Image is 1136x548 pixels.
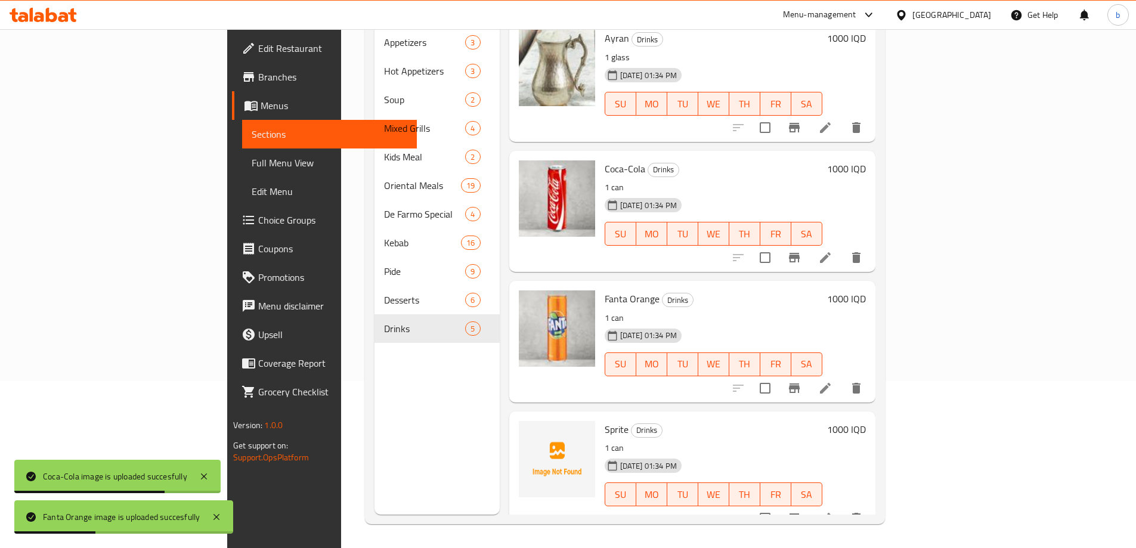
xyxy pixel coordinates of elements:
a: Upsell [232,320,417,349]
a: Edit Menu [242,177,417,206]
div: Coca-Cola image is uploaded succesfully [43,470,187,483]
h6: 1000 IQD [827,160,866,177]
span: Drinks [648,163,679,177]
span: Hot Appetizers [384,64,466,78]
span: TU [672,355,694,373]
span: MO [641,355,663,373]
a: Grocery Checklist [232,377,417,406]
button: WE [698,482,729,506]
button: FR [760,352,791,376]
p: 1 can [605,180,822,195]
button: FR [760,222,791,246]
div: Drinks5 [374,314,500,343]
span: TH [734,95,756,113]
span: 3 [466,37,479,48]
span: 6 [466,295,479,306]
div: Oriental Meals19 [374,171,500,200]
button: SA [791,222,822,246]
span: 2 [466,94,479,106]
span: TU [672,95,694,113]
span: Mixed Grills [384,121,466,135]
span: Select to update [753,506,778,531]
button: MO [636,482,667,506]
span: Version: [233,417,262,433]
span: WE [703,486,725,503]
span: Edit Menu [252,184,407,199]
div: Kids Meal2 [374,143,500,171]
a: Menus [232,91,417,120]
div: Appetizers3 [374,28,500,57]
span: SU [610,486,632,503]
div: items [465,35,480,49]
button: TH [729,482,760,506]
button: TH [729,222,760,246]
span: Appetizers [384,35,466,49]
div: items [465,207,480,221]
a: Coupons [232,234,417,263]
span: Desserts [384,293,466,307]
a: Edit menu item [818,120,832,135]
div: Drinks [662,293,694,307]
p: 1 can [605,311,822,326]
button: WE [698,222,729,246]
span: Upsell [258,327,407,342]
a: Edit menu item [818,250,832,265]
span: SU [610,95,632,113]
span: [DATE] 01:34 PM [615,460,682,472]
span: Coupons [258,242,407,256]
div: Drinks [632,32,663,47]
span: SA [796,355,818,373]
span: MO [641,225,663,243]
div: Mixed Grills4 [374,114,500,143]
div: Drinks [631,423,663,438]
span: FR [765,95,787,113]
button: MO [636,352,667,376]
button: FR [760,92,791,116]
div: Pide9 [374,257,500,286]
span: Select to update [753,376,778,401]
a: Edit Restaurant [232,34,417,63]
span: Grocery Checklist [258,385,407,399]
button: SU [605,482,636,506]
button: delete [842,243,871,272]
span: Fanta Orange [605,290,660,308]
span: SA [796,95,818,113]
button: TU [667,92,698,116]
button: TH [729,352,760,376]
div: [GEOGRAPHIC_DATA] [912,8,991,21]
span: Promotions [258,270,407,284]
button: FR [760,482,791,506]
div: items [465,64,480,78]
span: Choice Groups [258,213,407,227]
span: WE [703,225,725,243]
span: Menu disclaimer [258,299,407,313]
button: WE [698,352,729,376]
button: TH [729,92,760,116]
div: De Farmo Special4 [374,200,500,228]
button: TU [667,222,698,246]
span: WE [703,95,725,113]
a: Support.OpsPlatform [233,450,309,465]
div: Menu-management [783,8,856,22]
div: Soup [384,92,466,107]
span: Sections [252,127,407,141]
div: items [465,321,480,336]
span: Coverage Report [258,356,407,370]
p: 1 can [605,441,822,456]
a: Sections [242,120,417,148]
span: TU [672,486,694,503]
div: Kebab16 [374,228,500,257]
span: Sprite [605,420,629,438]
div: items [465,92,480,107]
div: Drinks [648,163,679,177]
a: Promotions [232,263,417,292]
span: Oriental Meals [384,178,462,193]
span: Edit Restaurant [258,41,407,55]
span: SA [796,225,818,243]
span: Pide [384,264,466,278]
span: TH [734,486,756,503]
img: Fanta Orange [519,290,595,367]
div: Fanta Orange image is uploaded succesfully [43,510,200,524]
a: Edit menu item [818,381,832,395]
